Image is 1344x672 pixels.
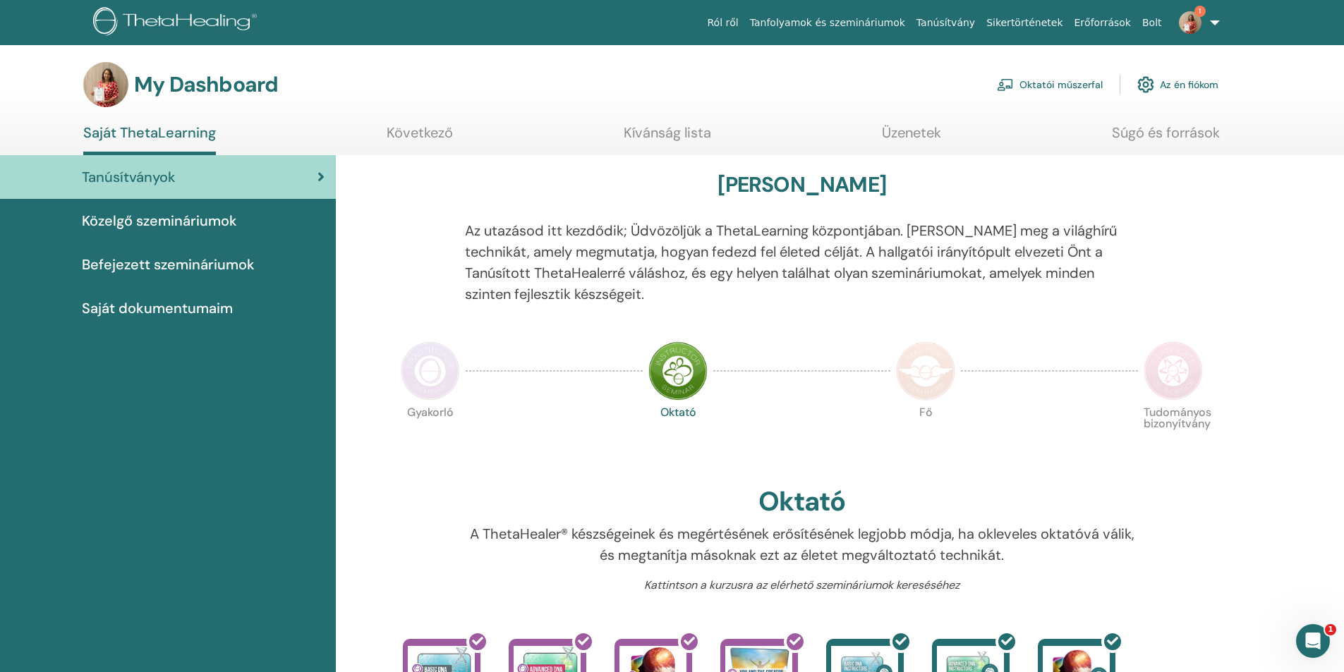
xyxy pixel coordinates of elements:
a: Kívánság lista [624,124,711,152]
p: Oktató [648,407,708,466]
span: 1 [1325,624,1336,635]
a: Sikertörténetek [981,10,1068,36]
a: Üzenetek [882,124,941,152]
span: Közelgő szemináriumok [82,210,237,231]
a: Tanfolyamok és szemináriumok [744,10,911,36]
img: Master [896,341,955,401]
img: default.jpg [1179,11,1201,34]
a: Saját ThetaLearning [83,124,216,155]
span: 1 [1194,6,1206,17]
a: Tanúsítvány [911,10,981,36]
a: Bolt [1137,10,1168,36]
p: Gyakorló [401,407,460,466]
img: Instructor [648,341,708,401]
span: Tanúsítványok [82,166,176,188]
p: Kattintson a kurzusra az elérhető szemináriumok kereséséhez [465,577,1139,594]
img: default.jpg [83,62,128,107]
a: Oktatói műszerfal [997,69,1103,100]
p: Tudományos bizonyítvány [1144,407,1203,466]
iframe: Intercom live chat [1296,624,1330,658]
a: Erőforrások [1069,10,1137,36]
span: Saját dokumentumaim [82,298,233,319]
h3: [PERSON_NAME] [718,172,886,197]
span: Befejezett szemináriumok [82,254,255,275]
a: Az én fiókom [1137,69,1218,100]
p: Az utazásod itt kezdődik; Üdvözöljük a ThetaLearning központjában. [PERSON_NAME] meg a világhírű ... [465,220,1139,305]
p: Fő [896,407,955,466]
a: Súgó és források [1112,124,1220,152]
img: logo.png [93,7,262,39]
h3: My Dashboard [134,72,278,97]
img: chalkboard-teacher.svg [997,78,1014,91]
img: Certificate of Science [1144,341,1203,401]
a: Ról ről [702,10,744,36]
h2: Oktató [758,486,845,518]
a: Következő [387,124,453,152]
img: Practitioner [401,341,460,401]
p: A ThetaHealer® készségeinek és megértésének erősítésének legjobb módja, ha okleveles oktatóvá vál... [465,523,1139,566]
img: cog.svg [1137,73,1154,97]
